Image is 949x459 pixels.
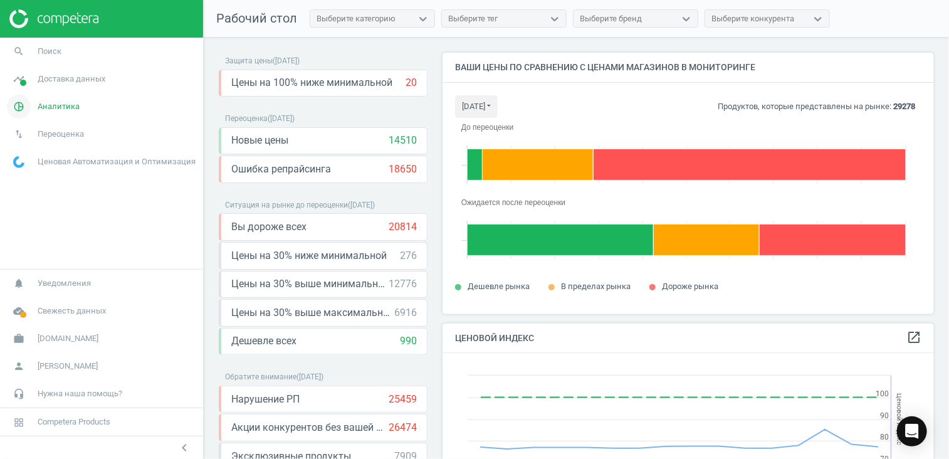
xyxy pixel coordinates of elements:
span: В пределах рынка [561,282,631,291]
text: 100 [876,389,889,398]
i: open_in_new [906,330,921,345]
div: Open Intercom Messenger [897,416,927,446]
span: Дешевле рынка [468,282,530,291]
span: Акции конкурентов без вашей реакции [231,421,389,435]
span: Нужна наша помощь? [38,388,122,399]
div: 20 [406,76,417,90]
span: Переоценка [38,129,84,140]
div: 14510 [389,134,417,147]
span: Дороже рынка [662,282,718,291]
div: 20814 [389,220,417,234]
span: ( [DATE] ) [273,56,300,65]
span: ( [DATE] ) [296,372,323,381]
text: 80 [881,433,889,441]
img: ajHJNr6hYgQAAAAASUVORK5CYII= [9,9,98,28]
span: Вы дороже всех [231,220,307,234]
i: cloud_done [7,299,31,323]
button: [DATE] [455,95,498,118]
button: chevron_left [169,440,200,456]
i: pie_chart_outlined [7,95,31,119]
div: 18650 [389,162,417,176]
span: Цены на 30% выше минимальной [231,277,389,291]
i: timeline [7,67,31,91]
span: Поиск [38,46,61,57]
b: 29278 [893,102,915,111]
div: 276 [400,249,417,263]
div: Выберите тег [448,13,498,24]
div: 12776 [389,277,417,291]
span: [DOMAIN_NAME] [38,333,98,344]
span: Цены на 30% выше максимальной [231,306,394,320]
span: Рабочий стол [216,11,297,26]
span: Новые цены [231,134,288,147]
i: notifications [7,272,31,295]
div: 25459 [389,393,417,406]
div: Выберите бренд [580,13,642,24]
h4: Ценовой индекс [443,324,934,353]
i: person [7,354,31,378]
i: chevron_left [177,440,192,455]
span: ( [DATE] ) [348,201,375,209]
span: Нарушение РП [231,393,300,406]
p: Продуктов, которые представлены на рынке: [718,101,915,112]
i: swap_vert [7,122,31,146]
span: [PERSON_NAME] [38,361,98,372]
a: open_in_new [906,330,921,346]
img: wGWNvw8QSZomAAAAABJRU5ErkJggg== [13,156,24,168]
div: 990 [400,334,417,348]
span: Цены на 30% ниже минимальной [231,249,387,263]
span: Дешевле всех [231,334,296,348]
i: work [7,327,31,351]
span: Переоценка [225,114,268,123]
h4: Ваши цены по сравнению с ценами магазинов в мониторинге [443,53,934,82]
tspan: Ожидается после переоценки [461,198,565,207]
div: 26474 [389,421,417,435]
span: Ошибка репрайсинга [231,162,331,176]
span: ( [DATE] ) [268,114,295,123]
span: Цены на 100% ниже минимальной [231,76,392,90]
span: Обратите внимание [225,372,296,381]
text: 90 [881,411,889,420]
i: headset_mic [7,382,31,406]
div: Выберите конкурента [711,13,794,24]
span: Аналитика [38,101,80,112]
span: Доставка данных [38,73,105,85]
span: Свежесть данных [38,305,106,317]
span: Уведомления [38,278,91,289]
span: Защита цены [225,56,273,65]
div: Выберите категорию [317,13,396,24]
span: Ценовая Автоматизация и Оптимизация [38,156,196,167]
tspan: Ценовой индекс [896,393,904,445]
span: Ситуация на рынке до переоценки [225,201,348,209]
i: search [7,40,31,63]
span: Competera Products [38,416,110,428]
tspan: До переоценки [461,123,513,132]
div: 6916 [394,306,417,320]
